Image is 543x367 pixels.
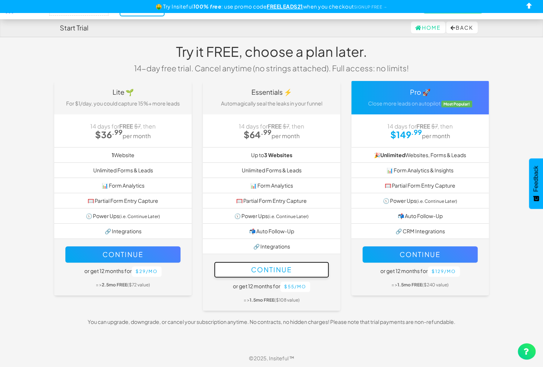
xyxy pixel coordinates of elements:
b: 3 Websites [264,152,292,158]
sup: .99 [411,128,422,136]
u: FREELEADS21 [267,3,303,10]
small: = > ($108 value) [244,297,300,303]
button: $55/mo [280,282,310,292]
span: Feedback [533,166,539,192]
sup: .99 [112,128,123,136]
h5: or get 12 months for [65,266,181,277]
small: (i.e. Continue Later) [268,214,309,219]
button: Continue [65,246,181,263]
h4: Pro 🚀 [357,88,483,96]
strong: FREE [416,123,430,130]
h1: Try it FREE, choose a plan later. [129,44,414,59]
small: (i.e. Continue Later) [119,214,160,219]
li: Up to [203,147,340,163]
small: per month [123,132,151,139]
h4: Lite 🌱 [60,88,186,96]
li: Unlimited Forms & Leads [54,162,192,178]
strong: Unlimited [380,152,405,158]
span: 14 days for , then [387,123,453,130]
button: $129/mo [428,266,460,277]
li: 📊 Form Analytics [203,178,340,193]
p: For $1/day, you could capture 15%+ more leads [60,100,186,107]
button: Feedback - Show survey [529,158,543,209]
b: 1.5mo FREE [397,282,422,288]
strong: $64 [244,129,271,140]
li: 🔗 Integrations [54,223,192,239]
strike: $7 [431,123,438,130]
span: 14 days for , then [239,123,304,130]
button: Back [446,22,478,33]
strike: $7 [134,123,140,130]
li: 🥅 Partial Form Entry Capture [54,193,192,208]
b: 1 [112,152,114,158]
li: 📬 Auto Follow-Up [203,223,340,239]
li: 🔗 Integrations [203,238,340,254]
h4: Essentials ⚡ [208,88,335,96]
strike: $7 [283,123,289,130]
a: SIGNUP FREE → [354,4,387,9]
sup: .99 [261,128,271,136]
b: 100% free [193,3,222,10]
li: 📊 Form Analytics [54,178,192,193]
strong: FREE [268,123,282,130]
li: 🕥 Power Ups [203,208,340,224]
p: 14-day free trial. Cancel anytime (no strings attached). Full access: no limits! [129,63,414,74]
small: = > ($240 value) [391,282,449,288]
p: You can upgrade, downgrade, or cancel your subscription anytime. No contracts, no hidden charges!... [49,318,494,325]
button: Continue [214,262,329,278]
span: Most Popular! [441,101,472,107]
span: Close more leads on autopilot [368,100,440,107]
button: $29/mo [132,266,162,277]
small: per month [422,132,450,139]
small: per month [271,132,300,139]
li: 📬 Auto Follow-Up [351,208,489,224]
b: 2.5mo FREE [102,282,127,288]
small: = > ($72 value) [96,282,150,288]
li: 🥅 Partial Form Entry Capture [203,193,340,208]
p: Automagically seal the leaks in your funnel [208,100,335,107]
a: Home [411,22,445,33]
li: Website [54,147,192,163]
li: 📊 Form Analytics & Insights [351,162,489,178]
b: 1.5mo FREE [250,297,274,303]
li: 🕥 Power Ups [54,208,192,224]
h5: or get 12 months for [362,266,478,277]
strong: $36 [95,129,123,140]
li: Unlimited Forms & Leads [203,162,340,178]
h4: Start Trial [60,24,88,32]
li: 🥅 Partial Form Entry Capture [351,178,489,193]
strong: FREE [119,123,133,130]
button: Continue [362,246,478,263]
strong: $149 [390,129,422,140]
li: 🔗 CRM Integrations [351,223,489,239]
span: 14 days for , then [90,123,156,130]
small: (i.e. Continue Later) [416,198,457,204]
li: 🕥 Power Ups [351,193,489,208]
h5: or get 12 months for [214,282,329,292]
li: 🎉 Websites, Forms & Leads [351,147,489,163]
